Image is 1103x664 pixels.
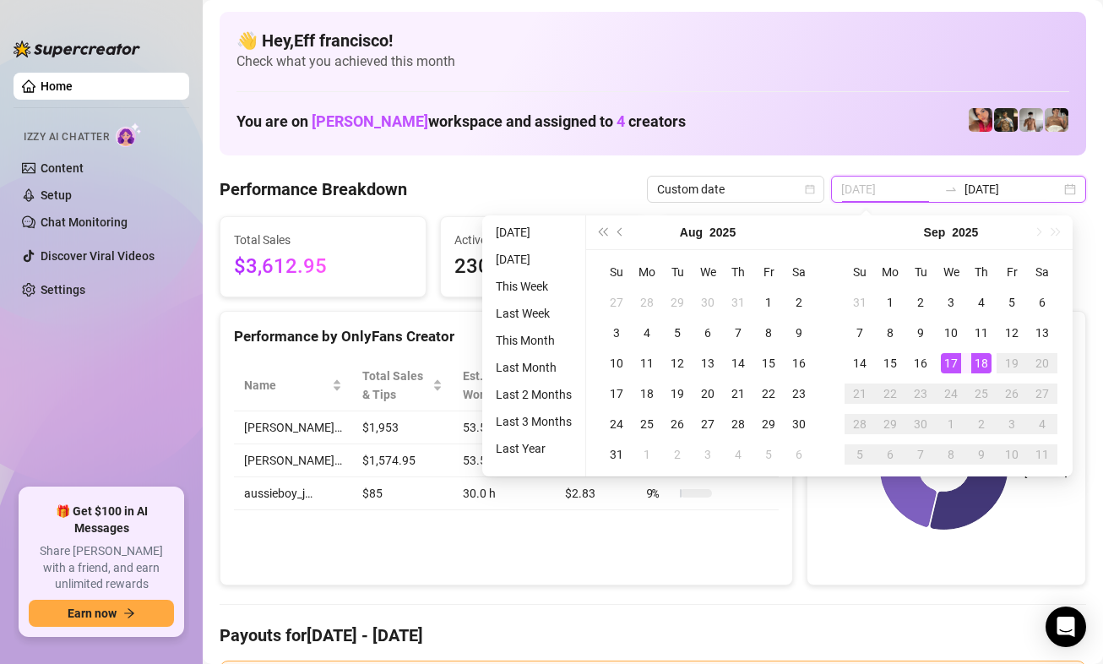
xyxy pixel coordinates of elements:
[944,182,958,196] span: swap-right
[875,348,905,378] td: 2025-09-15
[662,378,693,409] td: 2025-08-19
[845,439,875,470] td: 2025-10-05
[941,414,961,434] div: 1
[758,323,779,343] div: 8
[875,378,905,409] td: 2025-09-22
[936,409,966,439] td: 2025-10-01
[723,287,753,318] td: 2025-07-31
[997,378,1027,409] td: 2025-09-26
[997,439,1027,470] td: 2025-10-10
[971,292,992,313] div: 4
[969,108,992,132] img: Vanessa
[936,318,966,348] td: 2025-09-10
[758,384,779,404] div: 22
[220,177,407,201] h4: Performance Breakdown
[758,414,779,434] div: 29
[657,177,814,202] span: Custom date
[875,318,905,348] td: 2025-09-08
[966,287,997,318] td: 2025-09-04
[234,325,779,348] div: Performance by OnlyFans Creator
[489,384,579,405] li: Last 2 Months
[758,444,779,465] div: 5
[966,257,997,287] th: Th
[728,384,748,404] div: 21
[997,257,1027,287] th: Fr
[728,444,748,465] div: 4
[936,287,966,318] td: 2025-09-03
[632,378,662,409] td: 2025-08-18
[632,439,662,470] td: 2025-09-01
[454,251,633,283] span: 230
[1027,287,1057,318] td: 2025-09-06
[910,444,931,465] div: 7
[637,353,657,373] div: 11
[24,129,109,145] span: Izzy AI Chatter
[728,353,748,373] div: 14
[753,287,784,318] td: 2025-08-01
[489,303,579,324] li: Last Week
[845,409,875,439] td: 2025-09-28
[850,384,870,404] div: 21
[880,323,900,343] div: 8
[936,348,966,378] td: 2025-09-17
[850,353,870,373] div: 14
[910,414,931,434] div: 30
[234,231,412,249] span: Total Sales
[601,318,632,348] td: 2025-08-03
[352,360,453,411] th: Total Sales & Tips
[667,414,687,434] div: 26
[489,438,579,459] li: Last Year
[880,444,900,465] div: 6
[680,215,703,249] button: Choose a month
[910,353,931,373] div: 16
[784,318,814,348] td: 2025-08-09
[850,292,870,313] div: 31
[632,257,662,287] th: Mo
[41,249,155,263] a: Discover Viral Videos
[637,384,657,404] div: 18
[29,600,174,627] button: Earn nowarrow-right
[845,318,875,348] td: 2025-09-07
[971,353,992,373] div: 18
[1002,384,1022,404] div: 26
[41,79,73,93] a: Home
[709,215,736,249] button: Choose a year
[234,360,352,411] th: Name
[905,287,936,318] td: 2025-09-02
[997,409,1027,439] td: 2025-10-03
[905,409,936,439] td: 2025-09-30
[845,348,875,378] td: 2025-09-14
[723,378,753,409] td: 2025-08-21
[606,353,627,373] div: 10
[617,112,625,130] span: 4
[236,112,686,131] h1: You are on workspace and assigned to creators
[1032,384,1052,404] div: 27
[244,376,329,395] span: Name
[236,52,1069,71] span: Check what you achieved this month
[41,215,128,229] a: Chat Monitoring
[936,378,966,409] td: 2025-09-24
[234,251,412,283] span: $3,612.95
[667,353,687,373] div: 12
[905,348,936,378] td: 2025-09-16
[944,182,958,196] span: to
[845,257,875,287] th: Su
[606,323,627,343] div: 3
[1002,292,1022,313] div: 5
[489,411,579,432] li: Last 3 Months
[1045,108,1068,132] img: Aussieboy_jfree
[997,287,1027,318] td: 2025-09-05
[41,283,85,297] a: Settings
[758,292,779,313] div: 1
[971,384,992,404] div: 25
[606,384,627,404] div: 17
[723,348,753,378] td: 2025-08-14
[753,378,784,409] td: 2025-08-22
[601,439,632,470] td: 2025-08-31
[632,287,662,318] td: 2025-07-28
[941,353,961,373] div: 17
[693,287,723,318] td: 2025-07-30
[1027,257,1057,287] th: Sa
[601,287,632,318] td: 2025-07-27
[784,439,814,470] td: 2025-09-06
